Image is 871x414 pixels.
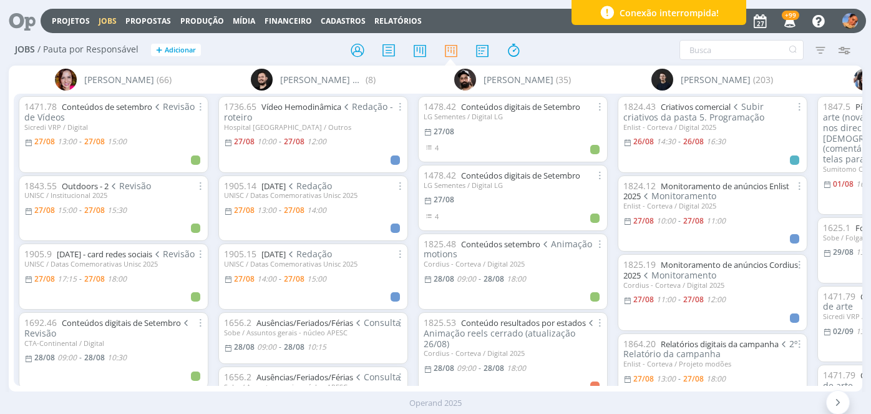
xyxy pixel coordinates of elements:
: - [279,275,281,283]
: 15:00 [307,274,326,284]
: 27/08 [683,373,704,384]
: - [479,365,481,372]
: 27/08 [234,274,255,284]
div: Sobe / Assuntos gerais - núcleo APESC [224,383,402,391]
button: Financeiro [261,16,316,26]
: 26/08 [683,136,704,147]
a: Ausências/Feriados/Férias [256,317,353,328]
: 18:00 [706,373,726,384]
: 10:30 [107,352,127,363]
span: Monitoramento [641,190,716,202]
button: +99 [776,10,802,32]
: 28/08 [34,352,55,363]
: - [279,343,281,351]
: - [79,138,82,145]
span: Conexão interrompida! [620,6,719,19]
: 15:00 [107,136,127,147]
: 11:00 [656,294,676,305]
a: [DATE] [261,180,286,192]
: 27/08 [84,136,105,147]
button: Propostas [122,16,175,26]
: 28/08 [434,363,454,373]
div: CTA-Continental / Digital [24,339,203,347]
: 27/08 [434,126,454,137]
: 01/08 [833,179,854,189]
: 10:00 [257,136,276,147]
: 14:00 [257,274,276,284]
a: [DATE] [261,249,286,260]
: 27/08 [34,136,55,147]
span: 2º Relatório da campanha [623,338,797,360]
span: (66) [157,73,172,86]
button: Produção [177,16,228,26]
: 28/08 [434,274,454,284]
div: Sicredi VRP / Digital [24,123,203,131]
a: Conteúdos de setembro [62,101,152,112]
div: UNISC / Institucional 2025 [24,191,203,199]
a: Monitoramento de anúncios Enlist 2025 [623,180,789,202]
span: [PERSON_NAME] [84,73,154,86]
: 13:00 [257,205,276,215]
: - [79,354,82,362]
: 27/08 [84,205,105,215]
span: Jobs [15,44,35,55]
span: Revisão [152,248,195,260]
div: UNISC / Datas Comemorativas Unisc 2025 [224,260,402,268]
: 27/08 [284,205,304,215]
div: Cordius - Corteva / Digital 2025 [424,349,602,357]
: - [678,138,681,145]
img: B [251,69,273,91]
span: 1736.65 [224,101,256,112]
span: Animação motions [424,238,592,260]
img: B [55,69,77,91]
button: Relatórios [371,16,426,26]
span: + [156,44,162,57]
: 09:00 [457,363,476,373]
: 18:00 [107,274,127,284]
span: 1825.19 [623,259,656,270]
span: 1824.12 [623,180,656,192]
a: Criativos comercial [661,101,731,112]
span: 4 [435,143,439,152]
span: 1471.79 [823,369,855,381]
: - [79,275,82,283]
: 29/08 [833,247,854,257]
: - [279,138,281,145]
a: Jobs [99,16,117,26]
span: Monitoramento [641,269,716,281]
: 13:00 [656,373,676,384]
a: Monitoramento de anúncios Cordius 2025 [623,259,798,281]
: 27/08 [34,274,55,284]
span: 1824.43 [623,101,656,112]
span: Revisão [24,317,192,339]
: - [79,207,82,214]
div: UNISC / Datas Comemorativas Unisc 2025 [224,191,402,199]
: 11:00 [706,215,726,226]
a: Conteúdo resultados por estados [461,317,586,328]
: 18:00 [507,274,526,284]
: 27/08 [633,215,654,226]
span: 1905.15 [224,248,256,260]
: 12:00 [706,294,726,305]
span: Redação [286,180,332,192]
button: Projetos [48,16,94,26]
a: Produção [180,16,224,26]
span: 1478.42 [424,101,456,112]
: 12:00 [307,136,326,147]
: 15:30 [107,205,127,215]
: 27/08 [84,274,105,284]
a: Relatórios [374,16,422,26]
: - [279,207,281,214]
: 27/08 [633,373,654,384]
span: 1656.2 [224,317,251,328]
span: 1825.53 [424,317,456,328]
span: 1847.5 [823,101,850,112]
a: Ausências/Feriados/Férias [256,372,353,383]
div: Enlist - Corteva / Digital 2025 [623,202,802,210]
: 28/08 [484,363,504,373]
input: Busca [679,40,804,60]
: 27/08 [234,205,255,215]
button: +Adicionar [151,44,201,57]
span: 1905.14 [224,180,256,192]
span: Revisão de Vídeos [24,101,195,123]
